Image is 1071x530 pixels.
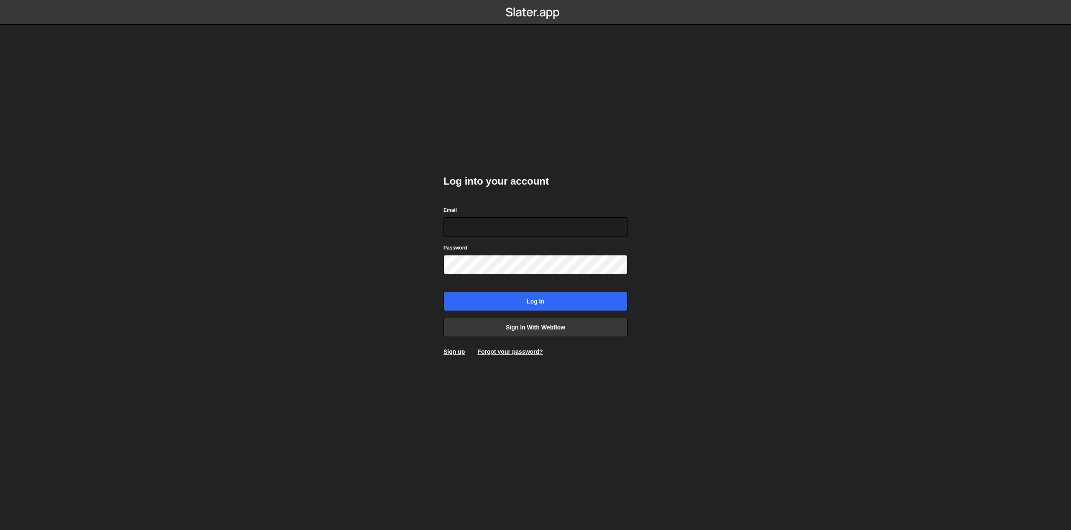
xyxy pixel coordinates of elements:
[443,318,628,337] a: Sign in with Webflow
[443,244,467,252] label: Password
[443,206,457,214] label: Email
[443,348,465,355] a: Sign up
[443,292,628,311] input: Log in
[443,175,628,188] h2: Log into your account
[477,348,543,355] a: Forgot your password?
